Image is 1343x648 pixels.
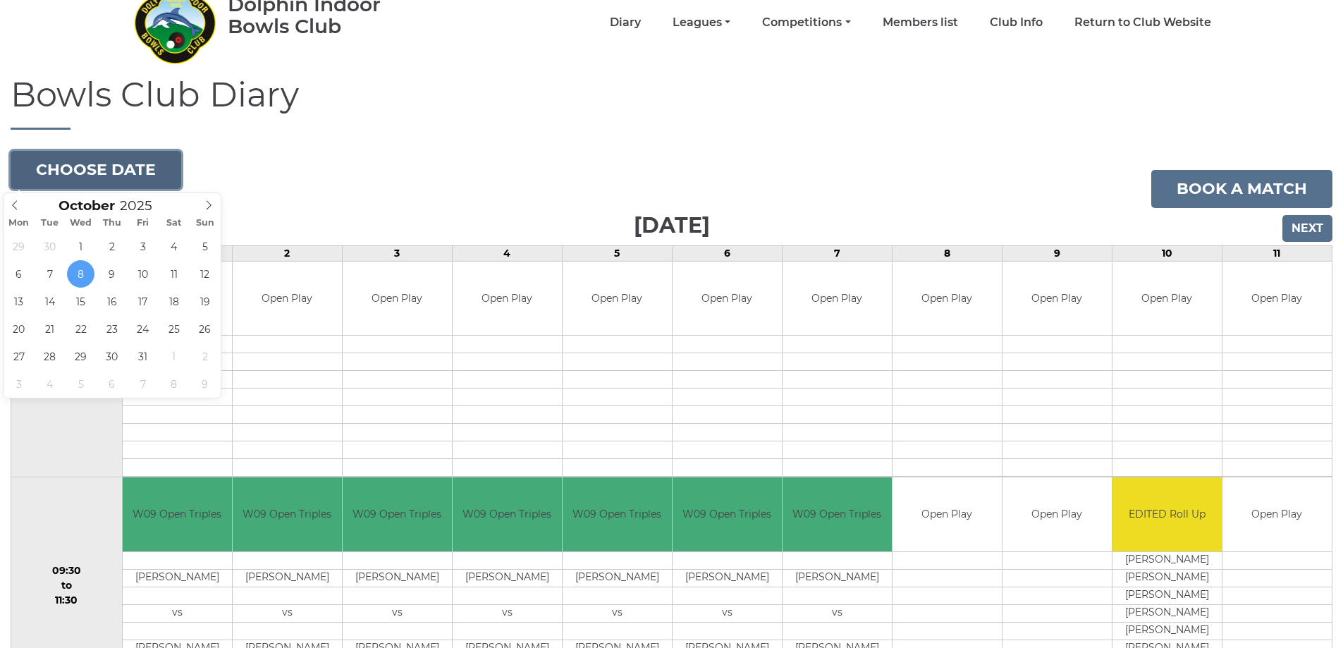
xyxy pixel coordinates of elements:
[36,233,63,260] span: September 30, 2025
[343,569,452,587] td: [PERSON_NAME]
[1112,569,1222,587] td: [PERSON_NAME]
[4,219,35,228] span: Mon
[1222,245,1332,261] td: 11
[129,288,157,315] span: October 17, 2025
[191,315,219,343] span: October 26, 2025
[129,315,157,343] span: October 24, 2025
[672,245,782,261] td: 6
[129,260,157,288] span: October 10, 2025
[98,315,125,343] span: October 23, 2025
[1222,477,1332,551] td: Open Play
[453,604,562,622] td: vs
[36,370,63,398] span: November 4, 2025
[160,370,188,398] span: November 8, 2025
[782,245,892,261] td: 7
[67,315,94,343] span: October 22, 2025
[233,604,342,622] td: vs
[159,219,190,228] span: Sat
[11,151,181,189] button: Choose date
[1002,245,1112,261] td: 9
[36,260,63,288] span: October 7, 2025
[67,233,94,260] span: October 1, 2025
[5,315,32,343] span: October 20, 2025
[1112,262,1222,336] td: Open Play
[5,260,32,288] span: October 6, 2025
[97,219,128,228] span: Thu
[67,343,94,370] span: October 29, 2025
[160,343,188,370] span: November 1, 2025
[5,370,32,398] span: November 3, 2025
[1002,477,1112,551] td: Open Play
[67,370,94,398] span: November 5, 2025
[1112,622,1222,640] td: [PERSON_NAME]
[1282,215,1332,242] input: Next
[128,219,159,228] span: Fri
[1112,477,1222,551] td: EDITED Roll Up
[98,343,125,370] span: October 30, 2025
[610,15,641,30] a: Diary
[5,343,32,370] span: October 27, 2025
[191,370,219,398] span: November 9, 2025
[160,260,188,288] span: October 11, 2025
[5,233,32,260] span: September 29, 2025
[1002,262,1112,336] td: Open Play
[123,604,232,622] td: vs
[883,15,958,30] a: Members list
[191,260,219,288] span: October 12, 2025
[1112,604,1222,622] td: [PERSON_NAME]
[762,15,850,30] a: Competitions
[343,262,452,336] td: Open Play
[5,288,32,315] span: October 13, 2025
[191,288,219,315] span: October 19, 2025
[232,245,342,261] td: 2
[160,315,188,343] span: October 25, 2025
[673,569,782,587] td: [PERSON_NAME]
[893,262,1002,336] td: Open Play
[233,569,342,587] td: [PERSON_NAME]
[1112,587,1222,604] td: [PERSON_NAME]
[563,477,672,551] td: W09 Open Triples
[990,15,1043,30] a: Club Info
[160,288,188,315] span: October 18, 2025
[59,200,115,213] span: Scroll to increment
[191,343,219,370] span: November 2, 2025
[129,343,157,370] span: October 31, 2025
[11,76,1332,130] h1: Bowls Club Diary
[342,245,452,261] td: 3
[1151,170,1332,208] a: Book a match
[563,569,672,587] td: [PERSON_NAME]
[191,233,219,260] span: October 5, 2025
[673,15,730,30] a: Leagues
[892,245,1002,261] td: 8
[563,604,672,622] td: vs
[673,477,782,551] td: W09 Open Triples
[343,604,452,622] td: vs
[35,219,66,228] span: Tue
[67,260,94,288] span: October 8, 2025
[98,288,125,315] span: October 16, 2025
[36,288,63,315] span: October 14, 2025
[1112,551,1222,569] td: [PERSON_NAME]
[562,245,672,261] td: 5
[343,477,452,551] td: W09 Open Triples
[66,219,97,228] span: Wed
[67,288,94,315] span: October 15, 2025
[1074,15,1211,30] a: Return to Club Website
[36,343,63,370] span: October 28, 2025
[563,262,672,336] td: Open Play
[36,315,63,343] span: October 21, 2025
[673,604,782,622] td: vs
[452,245,562,261] td: 4
[98,370,125,398] span: November 6, 2025
[123,477,232,551] td: W09 Open Triples
[453,477,562,551] td: W09 Open Triples
[453,569,562,587] td: [PERSON_NAME]
[190,219,221,228] span: Sun
[233,262,342,336] td: Open Play
[783,477,892,551] td: W09 Open Triples
[98,260,125,288] span: October 9, 2025
[783,262,892,336] td: Open Play
[1112,245,1222,261] td: 10
[129,233,157,260] span: October 3, 2025
[893,477,1002,551] td: Open Play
